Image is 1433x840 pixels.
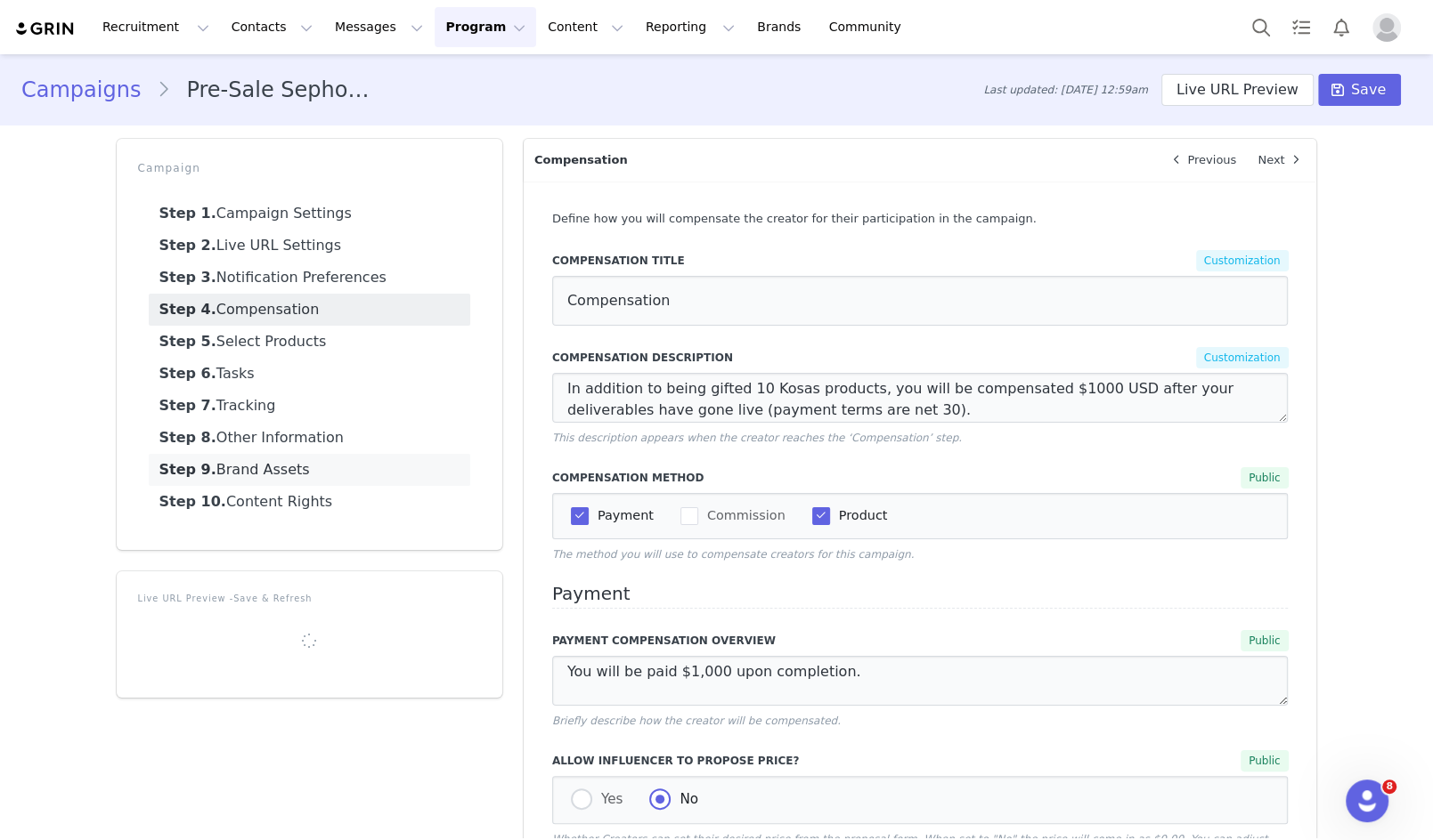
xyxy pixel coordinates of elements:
h4: Payment [552,584,1289,610]
strong: Step 3. [159,269,216,286]
input: Compensation [552,276,1289,326]
button: Contacts [221,7,323,47]
a: Other Information [149,422,470,454]
a: Content Rights [149,486,470,518]
span: Yes [592,791,623,807]
span: Last updated: [DATE] 12:59am [983,82,1148,98]
span: Save [1351,79,1386,101]
span: Public [1241,750,1289,771]
button: Profile [1362,13,1419,42]
label: Compensation Description [552,350,918,366]
strong: Step 6. [159,365,216,382]
p: Campaign [138,160,481,176]
a: Campaigns [21,74,157,106]
a: Live URL Settings [149,230,470,262]
img: grin logo [14,20,77,37]
span: Public [1241,467,1289,489]
label: Payment Compensation Overview [552,633,941,649]
span: Payment [589,507,654,524]
label: Compensation Method [552,470,941,486]
p: Live URL Preview - [138,593,481,606]
div: checkbox-group [571,505,1270,527]
p: This description appears when the creator reaches the ‘Compensation’ step. [552,430,1289,446]
strong: Step 5. [159,333,216,350]
a: Brands [746,7,817,47]
p: Define how you will compensate the creator for their participation in the campaign. [552,210,1289,228]
a: Save & Refresh [233,594,312,603]
button: Program [435,7,536,47]
button: Search [1242,7,1281,47]
span: Public [1241,630,1289,651]
a: Tasks [1282,7,1321,47]
a: Community [818,7,920,47]
button: Recruitment [92,7,220,47]
strong: Step 10. [159,493,226,510]
strong: Step 8. [159,429,216,446]
span: Customization [1196,347,1289,368]
a: Brand Assets [149,454,470,486]
a: Next [1247,139,1316,182]
button: Save [1318,74,1401,106]
button: Messages [324,7,434,47]
iframe: Intercom live chat [1346,779,1388,822]
span: 8 [1382,779,1396,794]
strong: Step 7. [159,397,216,414]
a: Notification Preferences [149,262,470,294]
label: Allow Influencer to Propose Price? [552,753,941,769]
a: Tasks [149,358,470,390]
span: No [671,791,698,807]
a: Previous [1155,139,1247,182]
span: Commission [698,507,786,524]
button: Live URL Preview [1161,74,1314,106]
img: placeholder-profile.jpg [1372,13,1401,42]
span: Customization [1196,250,1289,271]
span: Product [830,507,888,524]
strong: Step 4. [159,301,216,318]
strong: Step 2. [159,237,216,254]
button: Notifications [1322,7,1361,47]
strong: Step 9. [159,461,216,478]
button: Content [537,7,634,47]
a: Campaign Settings [149,198,470,230]
label: Compensation Title [552,253,918,269]
a: Select Products [149,326,470,358]
p: Briefly describe how the creator will be compensated. [552,713,1289,729]
p: Compensation [524,139,1155,182]
p: The method you will use to compensate creators for this campaign. [552,546,1289,562]
a: Compensation [149,294,470,326]
strong: Step 1. [159,205,216,222]
a: Tracking [149,390,470,422]
button: Reporting [635,7,745,47]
